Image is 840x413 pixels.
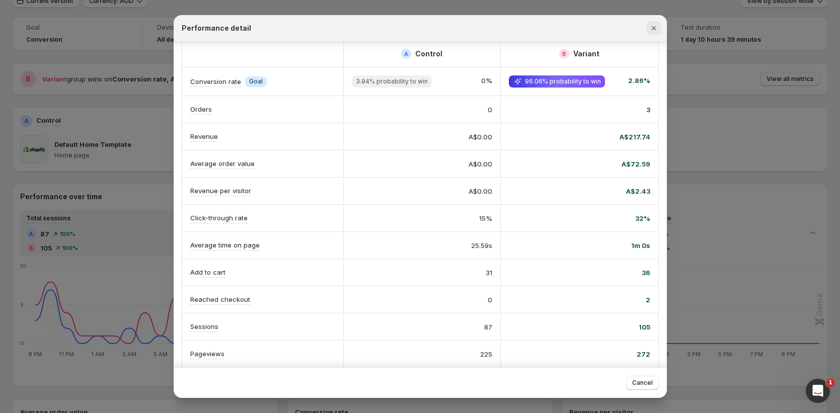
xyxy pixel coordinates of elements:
[249,77,263,86] span: Goal
[469,132,492,142] span: A$0.00
[190,104,212,114] p: Orders
[826,379,834,387] span: 1
[635,213,650,223] span: 32%
[525,77,601,86] span: 96.06% probability to win
[469,186,492,196] span: A$0.00
[190,76,241,87] p: Conversion rate
[646,295,650,305] span: 2
[190,294,250,304] p: Reached checkout
[479,213,492,223] span: 15%
[471,240,492,251] span: 25.59s
[639,322,650,332] span: 105
[628,75,650,88] span: 2.86%
[626,186,650,196] span: A$2.43
[806,379,830,403] iframe: Intercom live chat
[632,379,653,387] span: Cancel
[190,131,218,141] p: Revenue
[626,376,659,390] button: Cancel
[190,213,248,223] p: Click-through rate
[488,295,492,305] span: 0
[488,105,492,115] span: 0
[190,186,251,196] p: Revenue per visitor
[415,49,442,59] h2: Control
[356,77,428,86] span: 3.94% probability to win
[481,75,492,88] span: 0%
[573,49,599,59] h2: Variant
[480,349,492,359] span: 225
[190,267,225,277] p: Add to cart
[622,159,650,169] span: A$72.59
[486,268,492,278] span: 31
[182,23,251,33] h2: Performance detail
[620,132,650,142] span: A$217.74
[647,21,661,35] button: Close
[642,268,650,278] span: 36
[484,322,492,332] span: 87
[404,51,408,57] h2: A
[469,159,492,169] span: A$0.00
[190,158,255,169] p: Average order value
[562,51,566,57] h2: B
[637,349,650,359] span: 272
[190,321,218,332] p: Sessions
[646,105,650,115] span: 3
[631,240,650,251] span: 1m 0s
[190,349,224,359] p: Pageviews
[190,240,260,250] p: Average time on page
